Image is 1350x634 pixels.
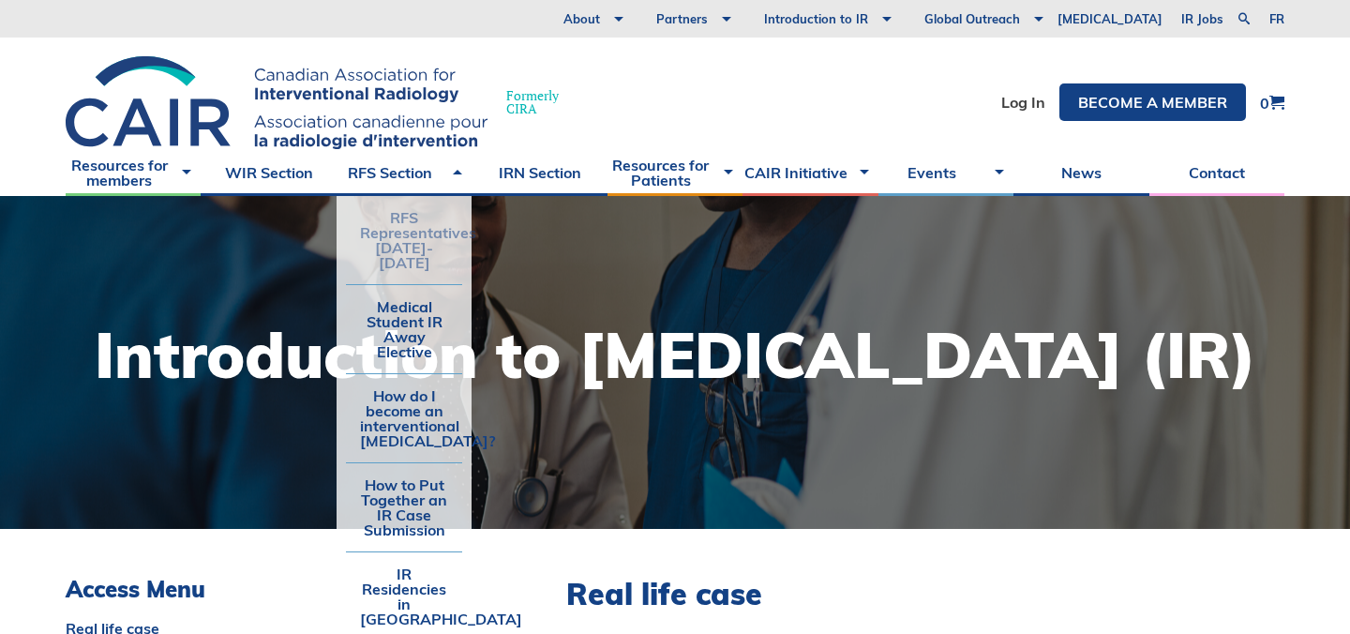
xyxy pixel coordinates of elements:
h2: Real life case [566,576,1144,611]
a: Become a member [1059,83,1246,121]
a: Resources for members [66,149,201,196]
a: fr [1269,13,1284,25]
a: FormerlyCIRA [66,56,577,149]
a: How to Put Together an IR Case Submission [346,463,462,551]
a: How do I become an interventional [MEDICAL_DATA]? [346,374,462,462]
a: RFS Section [337,149,472,196]
span: Formerly CIRA [506,89,559,115]
a: RFS Representatives [DATE]-[DATE] [346,196,462,284]
a: Resources for Patients [607,149,742,196]
h3: Access Menu [66,576,472,603]
a: CAIR Initiative [742,149,877,196]
h1: Introduction to [MEDICAL_DATA] (IR) [95,324,1256,386]
a: 0 [1260,95,1284,111]
a: WIR Section [201,149,336,196]
a: Events [878,149,1013,196]
a: IRN Section [472,149,607,196]
a: News [1013,149,1148,196]
img: CIRA [66,56,487,149]
a: Contact [1149,149,1284,196]
a: Log In [1001,95,1045,110]
a: Medical Student IR Away Elective [346,285,462,373]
